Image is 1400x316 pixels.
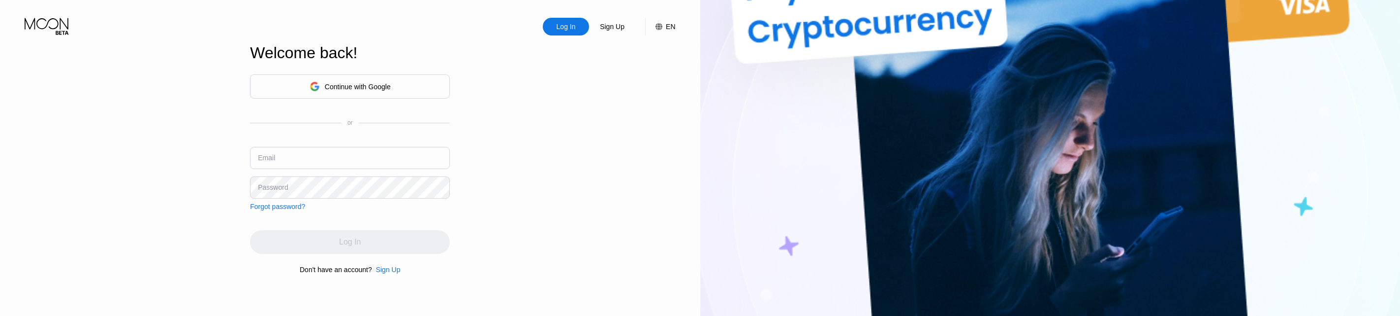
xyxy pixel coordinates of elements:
[376,266,401,274] div: Sign Up
[258,154,275,162] div: Email
[589,18,635,35] div: Sign Up
[666,23,675,31] div: EN
[372,266,401,274] div: Sign Up
[250,44,450,62] div: Welcome back!
[347,119,353,126] div: or
[325,83,391,91] div: Continue with Google
[556,22,577,32] div: Log In
[250,74,450,99] div: Continue with Google
[258,183,288,191] div: Password
[645,18,675,35] div: EN
[250,203,305,211] div: Forgot password?
[300,266,372,274] div: Don't have an account?
[543,18,589,35] div: Log In
[599,22,625,32] div: Sign Up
